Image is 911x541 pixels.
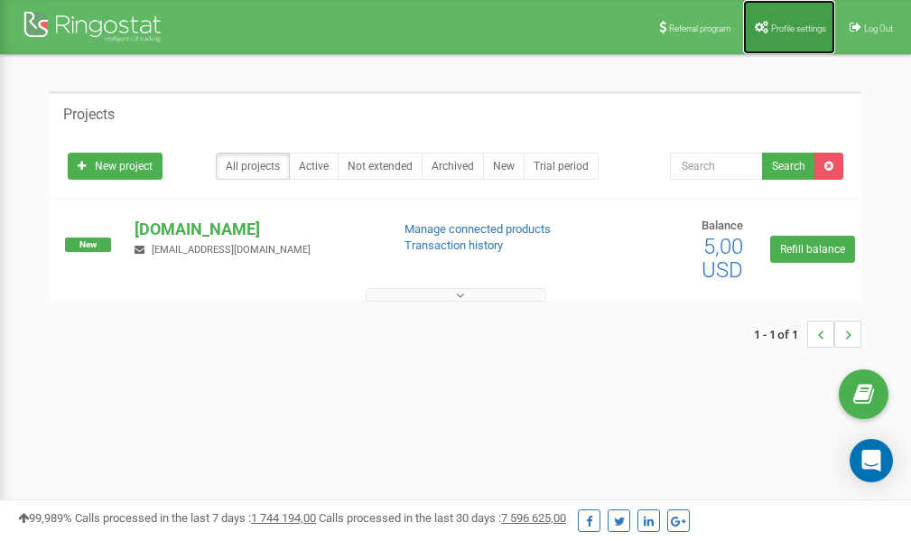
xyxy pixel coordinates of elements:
[669,23,731,33] span: Referral program
[501,511,566,525] u: 7 596 625,00
[251,511,316,525] u: 1 744 194,00
[864,23,893,33] span: Log Out
[850,439,893,482] div: Open Intercom Messenger
[18,511,72,525] span: 99,989%
[754,303,861,366] nav: ...
[754,321,807,348] span: 1 - 1 of 1
[670,153,763,180] input: Search
[152,244,311,256] span: [EMAIL_ADDRESS][DOMAIN_NAME]
[762,153,815,180] button: Search
[404,222,551,236] a: Manage connected products
[63,107,115,123] h5: Projects
[404,238,503,252] a: Transaction history
[524,153,599,180] a: Trial period
[770,236,855,263] a: Refill balance
[289,153,339,180] a: Active
[68,153,163,180] a: New project
[216,153,290,180] a: All projects
[702,219,743,232] span: Balance
[319,511,566,525] span: Calls processed in the last 30 days :
[135,218,375,241] p: [DOMAIN_NAME]
[338,153,423,180] a: Not extended
[422,153,484,180] a: Archived
[65,238,111,252] span: New
[75,511,316,525] span: Calls processed in the last 7 days :
[702,234,743,283] span: 5,00 USD
[483,153,525,180] a: New
[771,23,826,33] span: Profile settings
